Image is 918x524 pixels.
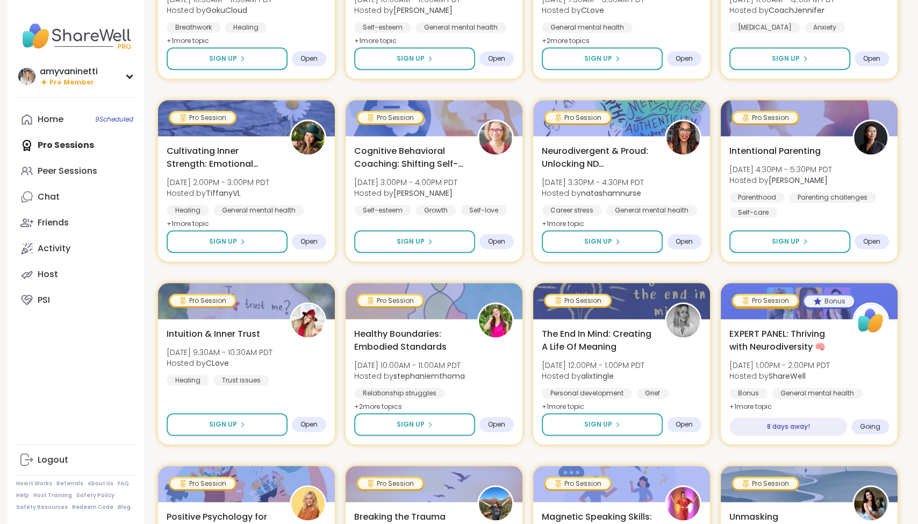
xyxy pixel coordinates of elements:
div: Pro Session [733,478,798,489]
button: Sign Up [354,47,475,70]
a: Safety Policy [76,492,114,499]
div: Self-esteem [354,205,411,216]
div: Friends [38,217,69,229]
div: Pro Session [546,112,610,123]
a: Help [16,492,29,499]
div: Anxiety [805,22,845,33]
span: Hosted by [542,5,644,16]
span: Healthy Boundaries: Embodied Standards [354,328,465,353]
div: General mental health [415,22,506,33]
span: The End In Mind: Creating A Life Of Meaning [542,328,653,353]
span: Going [860,422,880,431]
button: Sign Up [542,47,663,70]
span: Hosted by [542,188,644,199]
a: About Us [88,480,113,487]
a: Referrals [56,480,83,487]
span: Neurodivergent & Proud: Unlocking ND Superpowers [542,145,653,171]
a: Redeem Code [72,504,113,511]
a: Blog [118,504,131,511]
div: Parenting challenges [789,192,876,203]
div: Activity [38,243,70,254]
button: Sign Up [167,230,288,253]
div: [MEDICAL_DATA] [729,22,800,33]
b: CLove [206,358,229,369]
span: Open [488,237,505,246]
button: Sign Up [729,47,850,70]
div: Pro Session [358,478,422,489]
b: [PERSON_NAME] [393,5,453,16]
img: amyvaninetti [18,68,35,85]
button: Sign Up [354,230,475,253]
b: stephaniemthoma [393,371,465,381]
img: ShareWell [854,304,887,337]
img: TiffanyVL [291,121,325,154]
a: Host Training [33,492,72,499]
a: Friends [16,210,136,236]
div: General mental health [606,205,697,216]
b: [PERSON_NAME] [393,188,453,199]
span: Intuition & Inner Trust [167,328,260,341]
b: natashamnurse [581,188,641,199]
span: Hosted by [354,371,465,381]
span: Sign Up [584,54,612,63]
span: Pro Member [49,78,94,87]
span: Sign Up [209,237,237,246]
span: Sign Up [209,420,237,429]
div: Pro Session [170,295,235,306]
b: CLove [581,5,604,16]
span: Open [488,54,505,63]
div: Pro Session [733,295,798,306]
span: Open [676,237,693,246]
div: Pro Session [733,112,798,123]
span: Open [300,420,318,429]
span: [DATE] 3:30PM - 4:30PM PDT [542,177,644,188]
div: Trust issues [213,375,269,386]
span: Intentional Parenting [729,145,821,158]
span: Open [300,54,318,63]
span: Sign Up [397,237,425,246]
span: Open [300,237,318,246]
div: 8 days away! [729,417,847,436]
div: Home [38,114,63,125]
div: Self-esteem [354,22,411,33]
div: Career stress [542,205,602,216]
img: CLove [291,304,325,337]
span: Hosted by [167,358,272,369]
div: Personal development [542,388,632,399]
div: Healing [225,22,267,33]
div: Bonus [804,295,854,307]
button: Sign Up [167,47,288,70]
img: draymee [291,487,325,520]
div: Self-care [729,207,777,218]
b: [PERSON_NAME] [769,175,828,186]
span: Open [863,54,880,63]
a: Activity [16,236,136,261]
span: Cognitive Behavioral Coaching: Shifting Self-Talk [354,145,465,171]
button: Sign Up [354,413,475,436]
span: Sign Up [772,237,800,246]
div: Logout [38,454,68,466]
span: Hosted by [354,5,461,16]
span: [DATE] 10:00AM - 11:00AM PDT [354,360,465,371]
div: Bonus [729,388,768,399]
a: Chat [16,184,136,210]
img: Natasha [854,121,887,154]
div: Host [38,268,58,280]
img: natashamnurse [666,121,700,154]
div: Healing [167,375,209,386]
img: alixtingle [666,304,700,337]
span: Sign Up [397,54,425,63]
div: General mental health [213,205,304,216]
a: Safety Resources [16,504,68,511]
span: [DATE] 12:00PM - 1:00PM PDT [542,360,644,371]
span: Hosted by [729,175,832,186]
b: alixtingle [581,371,614,381]
button: Sign Up [729,230,850,253]
div: Pro Session [170,112,235,123]
b: CoachJennifer [769,5,824,16]
span: Hosted by [167,188,269,199]
a: How It Works [16,480,52,487]
span: [DATE] 4:30PM - 5:30PM PDT [729,164,832,175]
a: Host [16,261,136,287]
div: Breathwork [167,22,220,33]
